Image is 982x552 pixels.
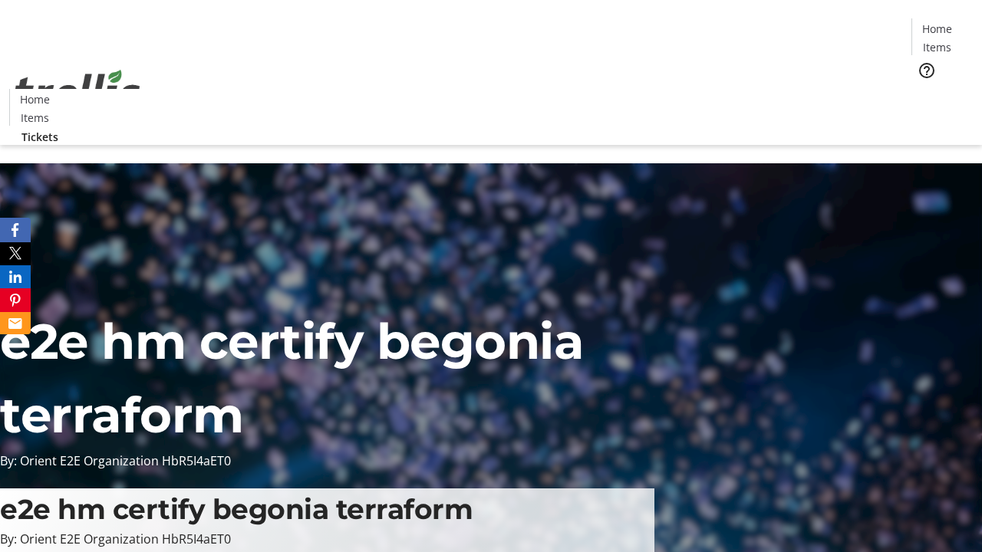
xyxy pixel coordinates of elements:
[912,21,961,37] a: Home
[911,89,973,105] a: Tickets
[923,39,951,55] span: Items
[9,129,71,145] a: Tickets
[9,53,146,130] img: Orient E2E Organization HbR5I4aET0's Logo
[20,91,50,107] span: Home
[912,39,961,55] a: Items
[922,21,952,37] span: Home
[10,110,59,126] a: Items
[21,129,58,145] span: Tickets
[911,55,942,86] button: Help
[21,110,49,126] span: Items
[10,91,59,107] a: Home
[924,89,961,105] span: Tickets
